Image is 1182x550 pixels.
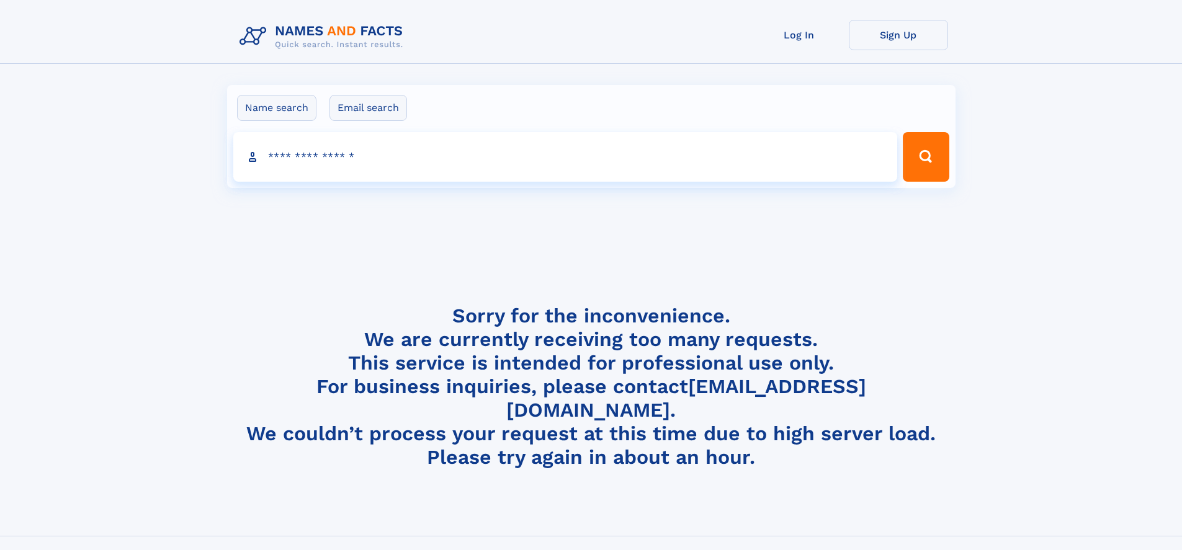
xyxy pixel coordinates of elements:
[235,20,413,53] img: Logo Names and Facts
[235,304,948,469] h4: Sorry for the inconvenience. We are currently receiving too many requests. This service is intend...
[750,20,849,50] a: Log In
[903,132,949,182] button: Search Button
[849,20,948,50] a: Sign Up
[329,95,407,121] label: Email search
[237,95,316,121] label: Name search
[233,132,898,182] input: search input
[506,375,866,422] a: [EMAIL_ADDRESS][DOMAIN_NAME]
